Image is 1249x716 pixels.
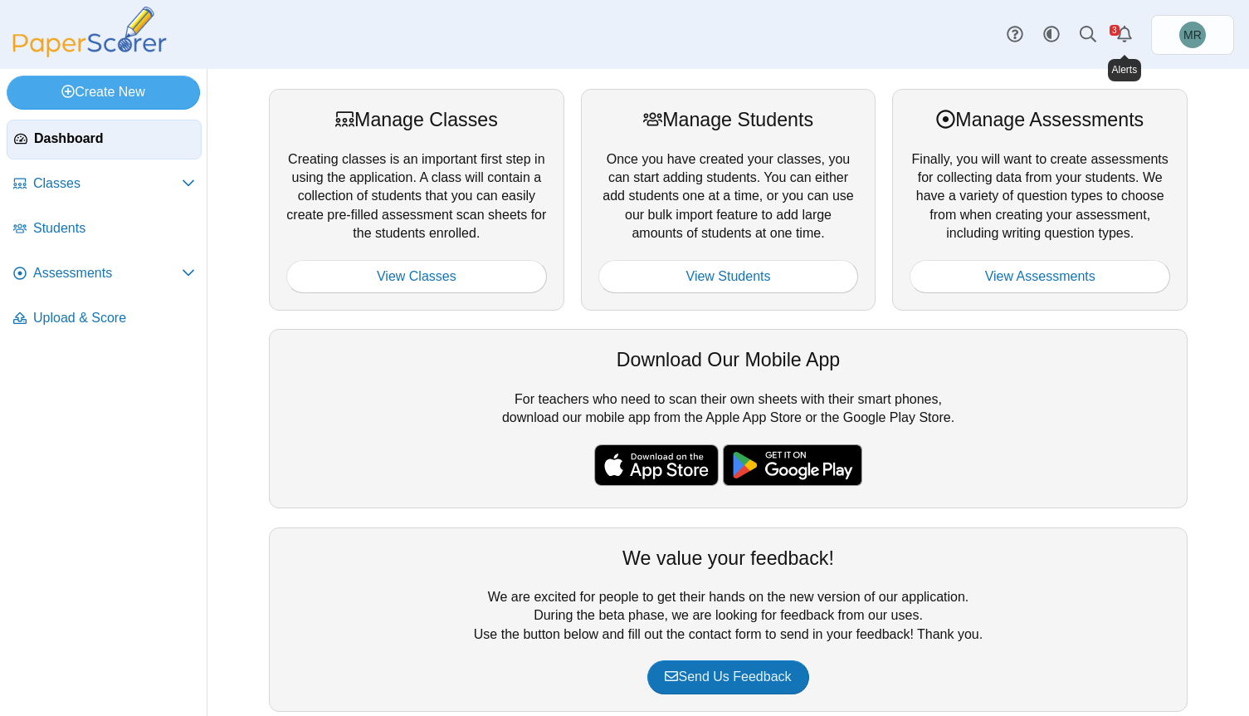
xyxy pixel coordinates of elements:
[647,660,808,694] a: Send Us Feedback
[7,209,202,249] a: Students
[286,260,547,293] a: View Classes
[598,260,859,293] a: View Students
[892,89,1188,311] div: Finally, you will want to create assessments for collecting data from your students. We have a va...
[581,89,876,311] div: Once you have created your classes, you can start adding students. You can either add students on...
[723,444,862,486] img: google-play-badge.png
[1106,17,1143,53] a: Alerts
[33,219,195,238] span: Students
[7,164,202,204] a: Classes
[269,329,1188,508] div: For teachers who need to scan their own sheets with their smart phones, download our mobile app f...
[910,260,1170,293] a: View Assessments
[33,174,182,193] span: Classes
[286,545,1170,571] div: We value your feedback!
[286,346,1170,373] div: Download Our Mobile App
[286,106,547,133] div: Manage Classes
[269,527,1188,712] div: We are excited for people to get their hands on the new version of our application. During the be...
[269,89,564,311] div: Creating classes is an important first step in using the application. A class will contain a coll...
[598,106,859,133] div: Manage Students
[594,444,719,486] img: apple-store-badge.svg
[7,7,173,57] img: PaperScorer
[1151,15,1234,55] a: Malinda Ritts
[7,46,173,60] a: PaperScorer
[7,76,200,109] a: Create New
[34,130,194,148] span: Dashboard
[910,106,1170,133] div: Manage Assessments
[33,309,195,327] span: Upload & Score
[7,299,202,339] a: Upload & Score
[7,120,202,159] a: Dashboard
[665,669,791,684] span: Send Us Feedback
[7,254,202,294] a: Assessments
[33,264,182,282] span: Assessments
[1183,29,1202,41] span: Malinda Ritts
[1108,59,1142,81] div: Alerts
[1179,22,1206,48] span: Malinda Ritts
